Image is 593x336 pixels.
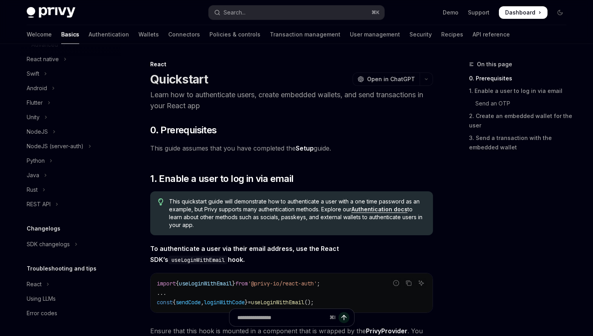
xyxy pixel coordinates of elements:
a: 2. Create an embedded wallet for the user [469,110,573,132]
a: 0. Prerequisites [469,72,573,85]
button: Toggle Java section [20,168,121,182]
p: Learn how to authenticate users, create embedded wallets, and send transactions in your React app [150,89,433,111]
span: sendCode [176,299,201,306]
span: '@privy-io/react-auth' [248,280,317,287]
button: Report incorrect code [391,278,401,288]
span: loginWithCode [204,299,245,306]
span: This quickstart guide will demonstrate how to authenticate a user with a one time password as an ... [169,198,425,229]
code: useLoginWithEmail [168,256,228,264]
span: On this page [477,60,512,69]
button: Toggle NodeJS section [20,125,121,139]
input: Ask a question... [237,309,326,326]
a: Wallets [138,25,159,44]
button: Toggle React section [20,277,121,291]
div: REST API [27,200,51,209]
button: Toggle Flutter section [20,96,121,110]
div: React [27,280,42,289]
button: Ask AI [416,278,426,288]
div: Using LLMs [27,294,56,303]
a: Dashboard [499,6,548,19]
a: Recipes [441,25,463,44]
div: Search... [224,8,246,17]
span: ; [317,280,320,287]
div: Flutter [27,98,43,107]
a: API reference [473,25,510,44]
span: } [245,299,248,306]
button: Toggle Android section [20,81,121,95]
div: Unity [27,113,40,122]
span: useLoginWithEmail [179,280,232,287]
div: SDK changelogs [27,240,70,249]
strong: To authenticate a user via their email address, use the React SDK’s hook. [150,245,339,263]
a: Send an OTP [469,97,573,110]
div: Rust [27,185,38,194]
span: { [176,280,179,287]
div: React native [27,54,59,64]
a: Policies & controls [209,25,260,44]
span: ... [157,289,166,296]
div: NodeJS (server-auth) [27,142,84,151]
div: Error codes [27,309,57,318]
button: Toggle NodeJS (server-auth) section [20,139,121,153]
div: Swift [27,69,39,78]
div: NodeJS [27,127,48,136]
button: Toggle dark mode [554,6,566,19]
button: Toggle Swift section [20,67,121,81]
span: 1. Enable a user to log in via email [150,173,293,185]
button: Open in ChatGPT [353,73,420,86]
span: ⌘ K [371,9,380,16]
div: Android [27,84,47,93]
h5: Troubleshooting and tips [27,264,96,273]
a: Setup [296,144,314,153]
span: from [235,280,248,287]
span: } [232,280,235,287]
button: Toggle Unity section [20,110,121,124]
span: 0. Prerequisites [150,124,216,136]
span: (); [304,299,314,306]
h5: Changelogs [27,224,60,233]
button: Open search [209,5,384,20]
a: Connectors [168,25,200,44]
span: import [157,280,176,287]
a: Security [409,25,432,44]
span: This guide assumes that you have completed the guide. [150,143,433,154]
a: Transaction management [270,25,340,44]
img: dark logo [27,7,75,18]
a: Support [468,9,489,16]
div: Python [27,156,45,165]
h1: Quickstart [150,72,208,86]
span: const [157,299,173,306]
a: 1. Enable a user to log in via email [469,85,573,97]
a: Authentication [89,25,129,44]
a: User management [350,25,400,44]
span: useLoginWithEmail [251,299,304,306]
button: Toggle Python section [20,154,121,168]
div: React [150,60,433,68]
a: Authentication docs [351,206,407,213]
a: Welcome [27,25,52,44]
div: Java [27,171,39,180]
span: Open in ChatGPT [367,75,415,83]
span: = [248,299,251,306]
span: { [173,299,176,306]
button: Copy the contents from the code block [404,278,414,288]
a: Basics [61,25,79,44]
span: , [201,299,204,306]
span: Dashboard [505,9,535,16]
a: Demo [443,9,458,16]
a: Error codes [20,306,121,320]
a: Using LLMs [20,292,121,306]
svg: Tip [158,198,164,205]
button: Toggle REST API section [20,197,121,211]
button: Send message [338,312,349,323]
button: Toggle SDK changelogs section [20,237,121,251]
a: 3. Send a transaction with the embedded wallet [469,132,573,154]
button: Toggle React native section [20,52,121,66]
button: Toggle Rust section [20,183,121,197]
